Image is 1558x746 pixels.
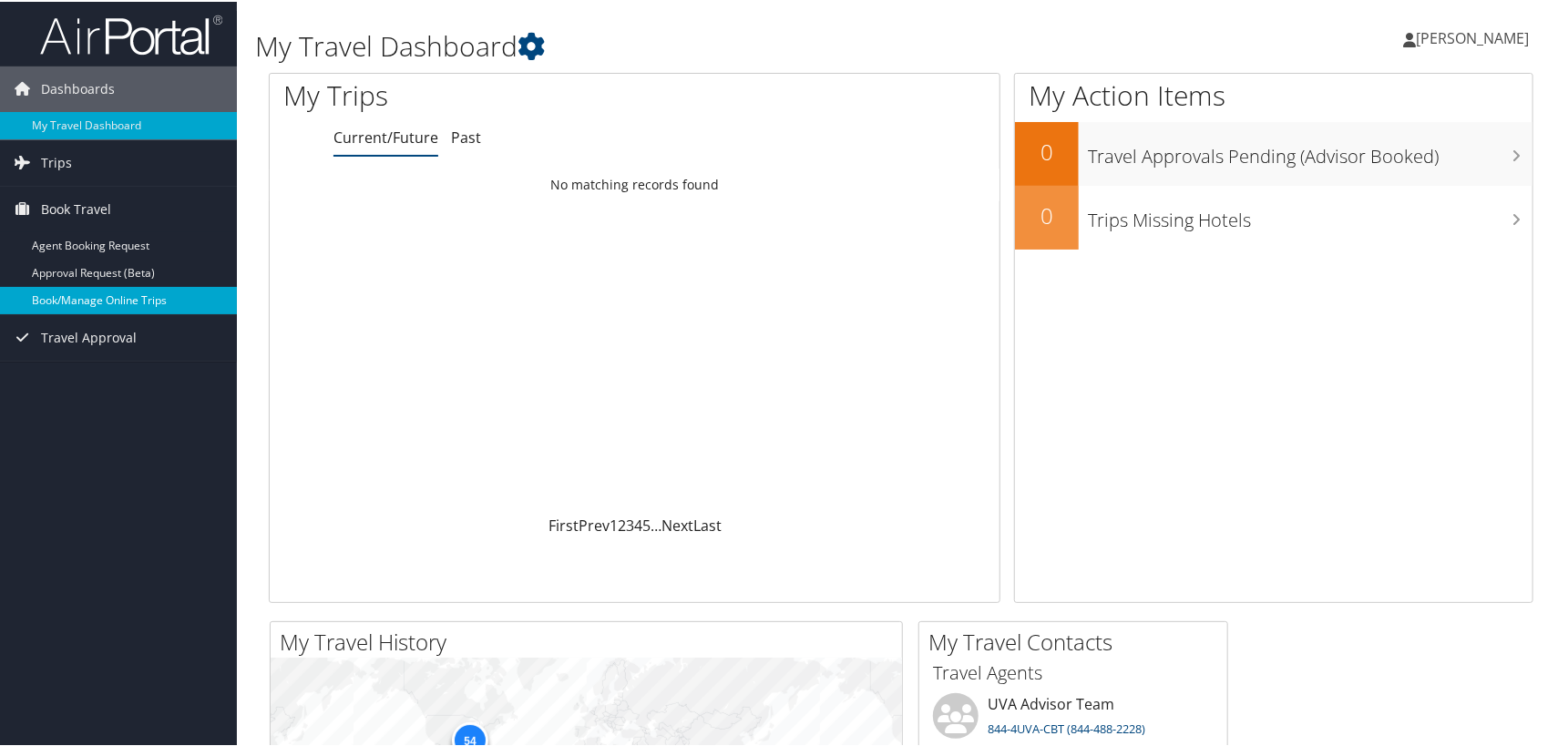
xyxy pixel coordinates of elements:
[1015,199,1079,230] h2: 0
[1015,184,1532,248] a: 0Trips Missing Hotels
[283,75,682,113] h1: My Trips
[988,719,1145,735] a: 844-4UVA-CBT (844-488-2228)
[928,625,1227,656] h2: My Travel Contacts
[41,65,115,110] span: Dashboards
[270,167,999,199] td: No matching records found
[1416,26,1529,46] span: [PERSON_NAME]
[610,514,618,534] a: 1
[41,185,111,230] span: Book Travel
[618,514,626,534] a: 2
[1015,75,1532,113] h1: My Action Items
[280,625,902,656] h2: My Travel History
[626,514,634,534] a: 3
[41,138,72,184] span: Trips
[1403,9,1547,64] a: [PERSON_NAME]
[333,126,438,146] a: Current/Future
[1088,133,1532,168] h3: Travel Approvals Pending (Advisor Booked)
[1015,120,1532,184] a: 0Travel Approvals Pending (Advisor Booked)
[1088,197,1532,231] h3: Trips Missing Hotels
[40,12,222,55] img: airportal-logo.png
[651,514,661,534] span: …
[579,514,610,534] a: Prev
[451,126,481,146] a: Past
[41,313,137,359] span: Travel Approval
[693,514,722,534] a: Last
[642,514,651,534] a: 5
[634,514,642,534] a: 4
[548,514,579,534] a: First
[255,26,1116,64] h1: My Travel Dashboard
[661,514,693,534] a: Next
[933,659,1214,684] h3: Travel Agents
[1015,135,1079,166] h2: 0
